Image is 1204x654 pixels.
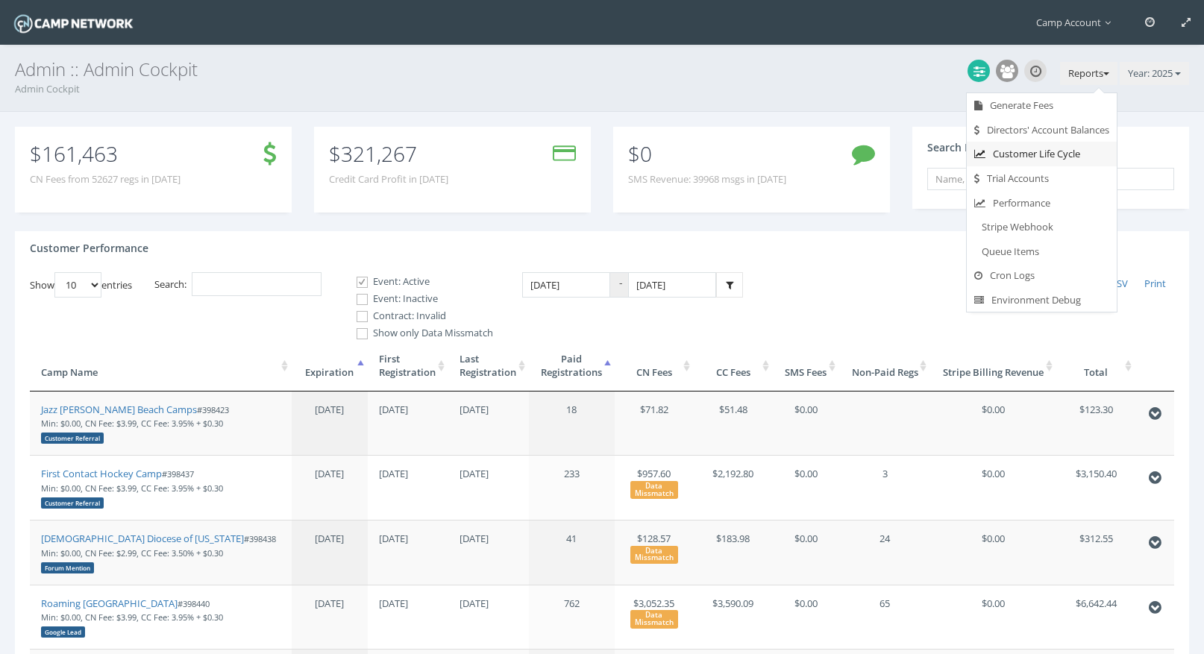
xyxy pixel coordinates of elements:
td: $0.00 [930,392,1056,456]
small: #398437 Min: $0.00, CN Fee: $3.99, CC Fee: 3.95% + $0.30 [41,468,223,507]
span: - [610,272,628,298]
a: Print [1136,272,1174,296]
th: Camp Name: activate to sort column ascending [30,341,292,392]
span: CSV [1111,277,1128,290]
a: Trial Accounts [967,166,1117,191]
td: $0.00 [930,520,1056,585]
span: SMS Revenue: 39968 msgs in [DATE] [628,172,786,186]
small: #398438 Min: $0.00, CN Fee: $2.99, CC Fee: 3.50% + $0.30 [41,533,276,572]
td: [DATE] [368,520,448,585]
span: Year: 2025 [1128,66,1173,80]
a: Queue Items [967,239,1117,264]
label: Contract: Invalid [344,309,493,324]
span: [DATE] [315,597,344,610]
span: Print [1144,277,1166,290]
input: Name, Email [927,168,1174,190]
select: Showentries [54,272,101,298]
td: $51.48 [694,392,773,456]
td: $0.00 [773,392,840,456]
th: CN Fees: activate to sort column ascending [615,341,694,392]
td: $3,150.40 [1056,455,1135,520]
a: Performance [967,191,1117,216]
th: FirstRegistration: activate to sort column ascending [368,341,448,392]
td: $0.00 [773,520,840,585]
span: Camp Account [1036,16,1118,29]
td: [DATE] [368,455,448,520]
td: $123.30 [1056,392,1135,456]
small: #398423 Min: $0.00, CN Fee: $3.99, CC Fee: 3.95% + $0.30 [41,404,229,443]
label: Event: Active [344,274,493,289]
div: Data Missmatch [630,546,678,564]
label: Show entries [30,272,132,298]
th: LastRegistration: activate to sort column ascending [448,341,529,392]
span: CN Fees from 52627 regs in [DATE] [30,172,181,186]
a: Environment Debug [967,288,1117,312]
th: PaidRegistrations: activate to sort column ascending [529,341,615,392]
td: 65 [839,585,930,650]
p: $ [30,145,181,162]
th: Non-Paid Regs: activate to sort column ascending [839,341,930,392]
div: Forum Mention [41,562,94,573]
td: [DATE] [448,455,529,520]
a: Roaming [GEOGRAPHIC_DATA] [41,597,178,610]
span: [DATE] [315,467,344,480]
span: [DATE] [315,403,344,416]
td: $71.82 [615,392,694,456]
ul: Reports [966,92,1117,312]
td: [DATE] [368,585,448,650]
h4: Search Participants [927,142,1026,153]
a: Stripe Webhook [967,215,1117,239]
td: $3,052.35 [615,585,694,650]
td: [DATE] [448,520,529,585]
h4: Customer Performance [30,242,148,254]
td: 233 [529,455,615,520]
td: $128.57 [615,520,694,585]
td: $0.00 [773,585,840,650]
a: Cron Logs [967,263,1117,288]
h3: Admin :: Admin Cockpit [15,60,1189,79]
td: [DATE] [448,585,529,650]
a: [DEMOGRAPHIC_DATA] Diocese of [US_STATE] [41,532,244,545]
a: Generate Fees [967,93,1117,118]
td: $0.00 [930,455,1056,520]
a: Admin Cockpit [15,82,80,95]
a: Directors' Account Balances [967,118,1117,142]
span: 161,463 [42,139,118,168]
input: Search: [192,272,322,297]
a: Jazz [PERSON_NAME] Beach Camps [41,403,197,416]
th: Stripe Billing Revenue: activate to sort column ascending [930,341,1056,392]
div: Customer Referral [41,433,104,444]
div: Google Lead [41,626,85,638]
td: $0.00 [773,455,840,520]
th: Expiration: activate to sort column descending [292,341,368,392]
th: SMS Fees: activate to sort column ascending [773,341,840,392]
td: $957.60 [615,455,694,520]
div: Customer Referral [41,497,104,509]
td: 3 [839,455,930,520]
div: Data Missmatch [630,610,678,628]
input: Date Range: From [522,272,610,298]
span: Credit Card Profit in [DATE] [329,172,448,186]
span: [DATE] [315,532,344,545]
td: 41 [529,520,615,585]
td: $183.98 [694,520,773,585]
th: CC Fees: activate to sort column ascending [694,341,773,392]
td: [DATE] [448,392,529,456]
td: [DATE] [368,392,448,456]
small: #398440 Min: $0.00, CN Fee: $3.99, CC Fee: 3.95% + $0.30 [41,598,223,637]
span: 321,267 [341,139,417,168]
a: First Contact Hockey Camp [41,467,162,480]
p: $ [329,145,448,162]
a: Customer Life Cycle [967,142,1117,166]
th: Total: activate to sort column ascending [1056,341,1135,392]
td: 24 [839,520,930,585]
td: 18 [529,392,615,456]
td: $312.55 [1056,520,1135,585]
td: $6,642.44 [1056,585,1135,650]
button: Year: 2025 [1120,62,1189,86]
label: Show only Data Missmatch [344,326,493,341]
input: Date Range: To [628,272,716,298]
td: $0.00 [930,585,1056,650]
label: Event: Inactive [344,292,493,306]
label: Search: [154,272,322,297]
